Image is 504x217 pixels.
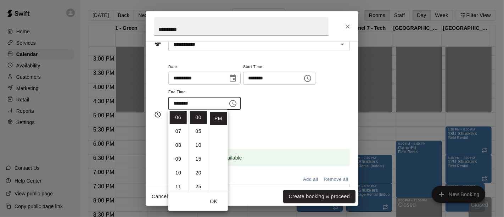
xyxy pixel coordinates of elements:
li: 11 hours [170,180,187,193]
li: 5 hours [170,97,187,110]
ul: Select meridiem [208,110,228,192]
span: Start Time [243,62,315,72]
button: Create booking & proceed [283,190,355,203]
svg: Service [154,41,161,48]
li: 7 hours [170,125,187,138]
li: 20 minutes [190,166,207,179]
button: Choose time, selected time is 4:00 PM [301,71,315,85]
span: Date [168,62,241,72]
svg: Timing [154,111,161,118]
span: End Time [168,88,241,97]
li: 9 hours [170,152,187,166]
li: 15 minutes [190,152,207,166]
li: AM [210,98,227,111]
button: Cancel [149,190,171,203]
button: Add all [299,174,322,185]
li: 10 minutes [190,139,207,152]
button: Remove all [322,174,350,185]
button: Choose time, selected time is 6:00 PM [226,96,240,111]
li: PM [210,112,227,125]
li: 25 minutes [190,180,207,193]
button: OK [202,195,225,208]
li: 5 minutes [190,125,207,138]
button: Close [341,20,354,33]
li: 6 hours [170,111,187,124]
button: Open [337,187,347,196]
li: 8 hours [170,139,187,152]
ul: Select minutes [188,110,208,192]
button: Choose date, selected date is Aug 20, 2025 [226,71,240,85]
ul: Select hours [168,110,188,192]
li: 0 minutes [190,111,207,124]
button: Open [337,39,347,49]
li: 10 hours [170,166,187,179]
